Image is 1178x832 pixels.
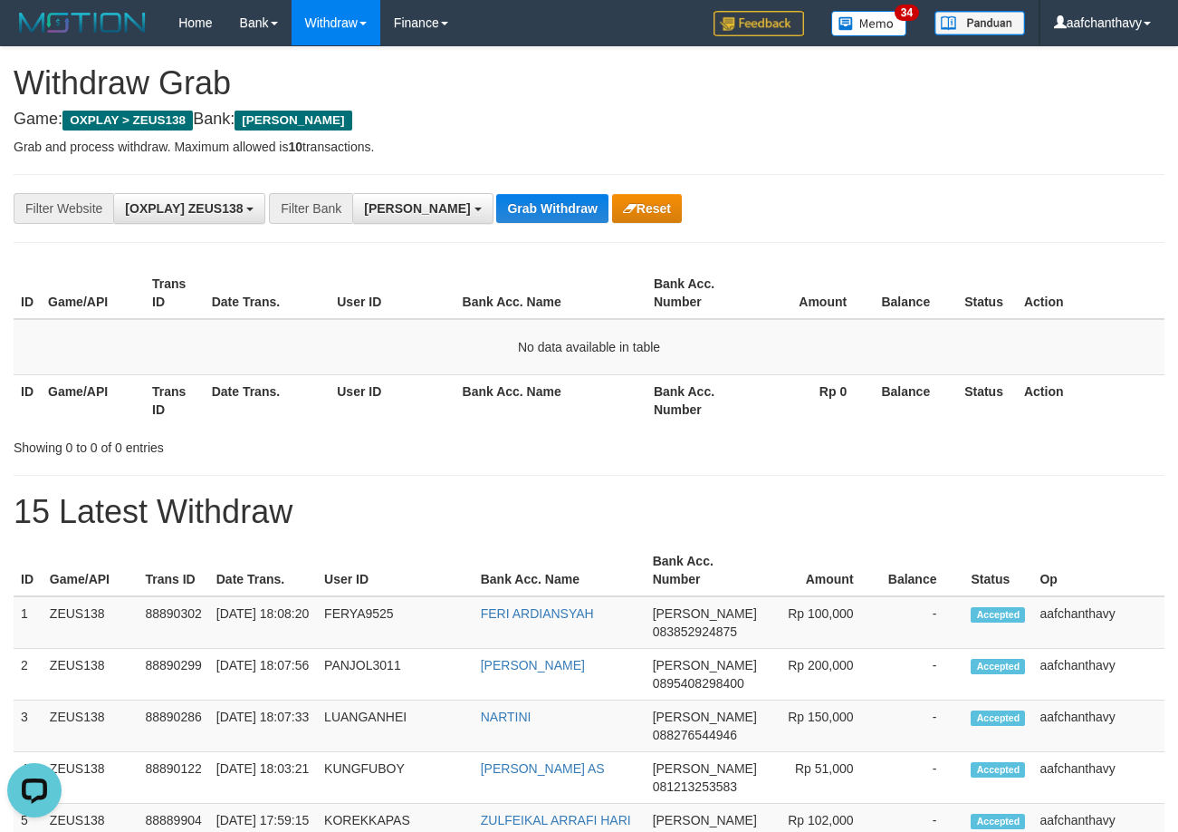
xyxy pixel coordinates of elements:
[971,711,1025,726] span: Accepted
[330,374,455,426] th: User ID
[764,649,881,701] td: Rp 200,000
[43,649,139,701] td: ZEUS138
[209,545,317,596] th: Date Trans.
[1032,701,1164,752] td: aafchanthavy
[43,545,139,596] th: Game/API
[113,193,265,224] button: [OXPLAY] ZEUS138
[646,374,751,426] th: Bank Acc. Number
[653,676,744,691] span: Copy 0895408298400 to clipboard
[764,545,881,596] th: Amount
[145,374,205,426] th: Trans ID
[14,545,43,596] th: ID
[874,267,957,319] th: Balance
[364,201,470,216] span: [PERSON_NAME]
[317,701,474,752] td: LUANGANHEI
[209,649,317,701] td: [DATE] 18:07:56
[1032,596,1164,649] td: aafchanthavy
[455,267,646,319] th: Bank Acc. Name
[138,545,208,596] th: Trans ID
[881,752,964,804] td: -
[209,701,317,752] td: [DATE] 18:07:33
[317,596,474,649] td: FERYA9525
[14,596,43,649] td: 1
[1017,267,1164,319] th: Action
[235,111,351,131] span: [PERSON_NAME]
[14,111,1164,129] h4: Game: Bank:
[352,193,493,224] button: [PERSON_NAME]
[971,659,1025,674] span: Accepted
[646,267,751,319] th: Bank Acc. Number
[963,545,1032,596] th: Status
[764,752,881,804] td: Rp 51,000
[653,761,757,776] span: [PERSON_NAME]
[874,374,957,426] th: Balance
[205,374,330,426] th: Date Trans.
[1032,649,1164,701] td: aafchanthavy
[125,201,243,216] span: [OXPLAY] ZEUS138
[971,814,1025,829] span: Accepted
[41,374,145,426] th: Game/API
[7,7,62,62] button: Open LiveChat chat widget
[653,710,757,724] span: [PERSON_NAME]
[653,624,737,639] span: Copy 083852924875 to clipboard
[934,11,1025,35] img: panduan.png
[1032,752,1164,804] td: aafchanthavy
[14,9,151,36] img: MOTION_logo.png
[269,193,352,224] div: Filter Bank
[14,65,1164,102] h1: Withdraw Grab
[455,374,646,426] th: Bank Acc. Name
[14,431,477,457] div: Showing 0 to 0 of 0 entries
[751,267,875,319] th: Amount
[14,649,43,701] td: 2
[881,545,964,596] th: Balance
[895,5,919,21] span: 34
[14,319,1164,375] td: No data available in table
[209,752,317,804] td: [DATE] 18:03:21
[831,11,907,36] img: Button%20Memo.svg
[612,194,682,223] button: Reset
[881,649,964,701] td: -
[653,779,737,794] span: Copy 081213253583 to clipboard
[330,267,455,319] th: User ID
[751,374,875,426] th: Rp 0
[653,658,757,672] span: [PERSON_NAME]
[653,813,757,827] span: [PERSON_NAME]
[653,728,737,742] span: Copy 088276544946 to clipboard
[14,267,41,319] th: ID
[481,658,585,672] a: [PERSON_NAME]
[145,267,205,319] th: Trans ID
[205,267,330,319] th: Date Trans.
[764,596,881,649] td: Rp 100,000
[881,596,964,649] td: -
[317,649,474,701] td: PANJOL3011
[14,138,1164,156] p: Grab and process withdraw. Maximum allowed is transactions.
[209,596,317,649] td: [DATE] 18:08:20
[317,545,474,596] th: User ID
[881,701,964,752] td: -
[714,11,804,36] img: Feedback.jpg
[138,701,208,752] td: 88890286
[138,596,208,649] td: 88890302
[43,752,139,804] td: ZEUS138
[971,607,1025,623] span: Accepted
[496,194,608,223] button: Grab Withdraw
[1017,374,1164,426] th: Action
[14,752,43,804] td: 4
[14,701,43,752] td: 3
[138,649,208,701] td: 88890299
[317,752,474,804] td: KUNGFUBOY
[14,193,113,224] div: Filter Website
[481,710,532,724] a: NARTINI
[764,701,881,752] td: Rp 150,000
[62,111,193,131] span: OXPLAY > ZEUS138
[138,752,208,804] td: 88890122
[653,606,757,621] span: [PERSON_NAME]
[957,267,1017,319] th: Status
[43,596,139,649] td: ZEUS138
[646,545,764,596] th: Bank Acc. Number
[288,140,302,154] strong: 10
[481,761,605,776] a: [PERSON_NAME] AS
[41,267,145,319] th: Game/API
[14,374,41,426] th: ID
[957,374,1017,426] th: Status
